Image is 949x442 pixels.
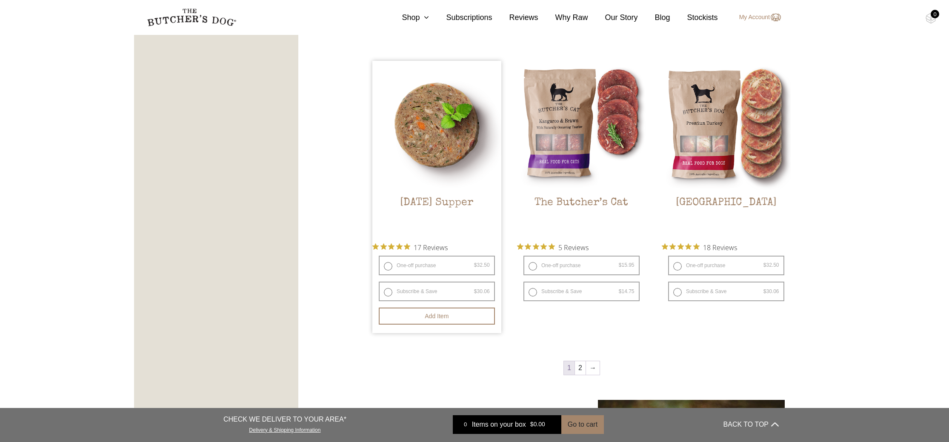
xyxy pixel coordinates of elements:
button: Rated 4.9 out of 5 stars from 17 reviews. Jump to reviews. [372,241,448,254]
a: My Account [731,12,781,23]
span: $ [619,288,622,294]
div: 0 [459,420,472,429]
a: 0 Items on your box $0.00 [453,415,561,434]
bdi: 32.50 [474,262,490,268]
span: Page 1 [564,361,575,375]
label: Subscribe & Save [379,282,495,301]
span: 17 Reviews [414,241,448,254]
bdi: 15.95 [619,262,635,268]
img: Turkey [662,61,791,190]
span: 18 Reviews [703,241,737,254]
h2: [DATE] Supper [372,197,501,237]
button: Go to cart [561,415,604,434]
span: $ [763,262,766,268]
a: The Butcher’s CatThe Butcher’s Cat [517,61,646,237]
a: Why Raw [538,12,588,23]
a: → [586,361,600,375]
span: 5 Reviews [558,241,589,254]
label: Subscribe & Save [668,282,784,301]
bdi: 30.06 [474,288,490,294]
button: BACK TO TOP [723,414,779,435]
span: $ [474,262,477,268]
span: $ [474,288,477,294]
label: One-off purchase [668,256,784,275]
button: Rated 5 out of 5 stars from 5 reviews. Jump to reviews. [517,241,589,254]
img: The Butcher’s Cat [517,61,646,190]
a: Delivery & Shipping Information [249,425,320,433]
bdi: 14.75 [619,288,635,294]
p: CHECK WE DELIVER TO YOUR AREA* [223,414,346,425]
span: $ [619,262,622,268]
a: Turkey[GEOGRAPHIC_DATA] [662,61,791,237]
a: Shop [385,12,429,23]
label: Subscribe & Save [523,282,640,301]
label: One-off purchase [523,256,640,275]
span: Items on your box [472,419,526,430]
a: [DATE] Supper [372,61,501,237]
span: $ [530,421,534,428]
a: Our Story [588,12,638,23]
h2: The Butcher’s Cat [517,197,646,237]
button: Add item [379,308,495,325]
bdi: 0.00 [530,421,545,428]
a: Reviews [492,12,538,23]
button: Rated 4.9 out of 5 stars from 18 reviews. Jump to reviews. [662,241,737,254]
a: Blog [638,12,670,23]
a: Page 2 [575,361,586,375]
span: $ [763,288,766,294]
h2: [GEOGRAPHIC_DATA] [662,197,791,237]
label: One-off purchase [379,256,495,275]
div: 0 [931,10,939,18]
bdi: 30.06 [763,288,779,294]
bdi: 32.50 [763,262,779,268]
a: Subscriptions [429,12,492,23]
img: TBD_Cart-Empty.png [926,13,936,24]
a: Stockists [670,12,718,23]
